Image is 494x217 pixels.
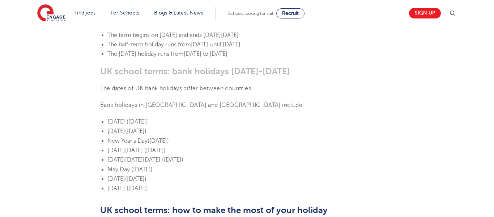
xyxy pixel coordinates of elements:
[107,51,184,57] span: The [DATE] holiday runs from
[37,4,65,22] img: Engage Education
[107,32,158,38] span: The term begins on
[282,11,299,16] span: Recruit
[111,10,139,16] a: For Schools
[125,176,146,182] span: ([DATE])
[409,8,441,18] a: Sign up
[107,118,125,125] span: [DATE]
[191,41,240,48] span: [DATE] until [DATE]
[107,166,153,173] span: May Day ([DATE])
[276,8,305,18] a: Recruit
[228,11,275,16] span: Schools looking for staff
[148,138,169,144] span: ([DATE])
[107,147,166,154] span: [DATE][DATE] ([DATE])
[100,66,290,76] span: UK school terms: bank holidays [DATE]-[DATE]
[107,176,125,182] span: [DATE]
[107,157,183,163] span: [DATE][DATE][DATE] ([DATE])
[154,10,203,16] a: Blogs & Latest News
[127,118,148,125] span: ([DATE])
[107,185,148,192] span: [DATE] ([DATE])
[184,51,227,57] span: [DATE] to [DATE]
[100,205,328,215] span: UK school terms: how to make the most of your holiday
[107,128,125,134] span: [DATE]
[125,128,146,134] span: ([DATE])
[107,41,191,48] span: The half-term holiday runs from
[100,85,253,92] span: The dates of UK bank holidays differ between countries.
[74,10,96,16] a: Find jobs
[100,102,305,108] span: Bank holidays in [GEOGRAPHIC_DATA] and [GEOGRAPHIC_DATA] include:
[159,32,239,38] span: [DATE] and ends [DATE][DATE]
[107,138,148,144] span: New Year’s Day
